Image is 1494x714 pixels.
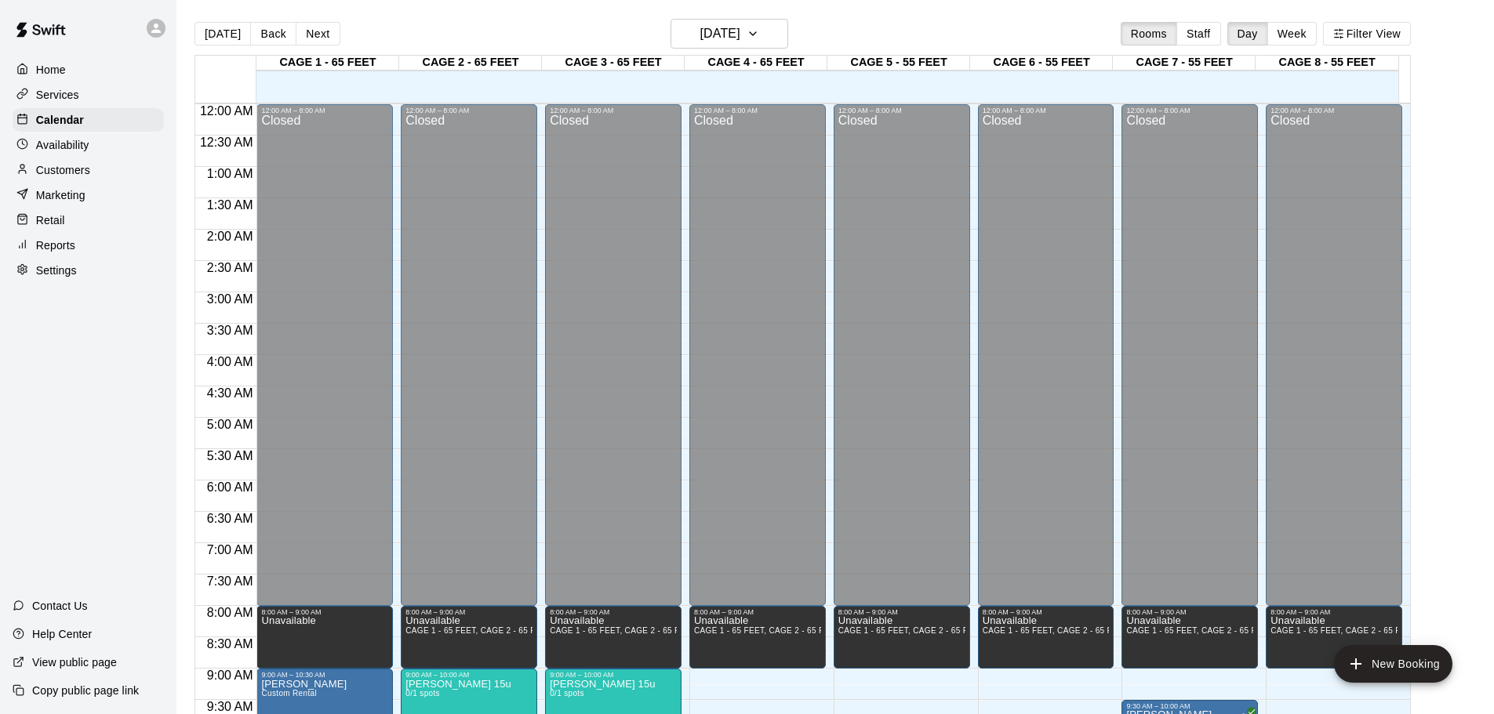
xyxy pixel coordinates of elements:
span: 7:30 AM [203,574,257,588]
a: Marketing [13,183,164,207]
span: 12:00 AM [196,104,257,118]
div: CAGE 3 - 65 FEET [542,56,685,71]
p: View public page [32,654,117,670]
span: 5:30 AM [203,449,257,462]
div: 12:00 AM – 8:00 AM: Closed [834,104,970,606]
span: 4:30 AM [203,386,257,400]
p: Reports [36,237,75,253]
span: 5:00 AM [203,418,257,431]
a: Services [13,83,164,107]
span: Custom Rental [261,689,316,698]
button: Week [1267,22,1317,45]
div: 8:00 AM – 9:00 AM: Unavailable [1266,606,1402,669]
div: 8:00 AM – 9:00 AM: Unavailable [689,606,826,669]
div: 8:00 AM – 9:00 AM [1126,608,1253,616]
span: 0/1 spots filled [405,689,440,698]
p: Calendar [36,112,84,128]
div: Closed [405,114,533,611]
p: Contact Us [32,598,88,614]
div: 12:00 AM – 8:00 AM [838,107,965,114]
button: add [1334,645,1452,683]
div: 9:00 AM – 10:00 AM [550,671,677,679]
div: CAGE 2 - 65 FEET [399,56,542,71]
div: 8:00 AM – 9:00 AM: Unavailable [401,606,537,669]
div: 12:00 AM – 8:00 AM [405,107,533,114]
a: Customers [13,158,164,182]
div: 8:00 AM – 9:00 AM [838,608,965,616]
div: 12:00 AM – 8:00 AM: Closed [256,104,393,606]
button: [DATE] [194,22,251,45]
div: 8:00 AM – 9:00 AM: Unavailable [1121,606,1258,669]
button: Staff [1176,22,1221,45]
span: 8:00 AM [203,606,257,619]
button: Next [296,22,340,45]
div: 8:00 AM – 9:00 AM [405,608,533,616]
div: 8:00 AM – 9:00 AM [1270,608,1398,616]
p: Copy public page link [32,683,139,698]
div: 12:00 AM – 8:00 AM [550,107,677,114]
a: Settings [13,259,164,282]
button: Rooms [1121,22,1177,45]
span: 7:00 AM [203,543,257,556]
span: 9:00 AM [203,669,257,682]
div: Closed [838,114,965,611]
div: Closed [261,114,388,611]
div: CAGE 4 - 65 FEET [685,56,827,71]
span: 2:30 AM [203,261,257,274]
div: Closed [983,114,1110,611]
span: 6:00 AM [203,480,257,494]
div: 8:00 AM – 9:00 AM: Unavailable [256,606,393,669]
span: CAGE 1 - 65 FEET, CAGE 2 - 65 FEET, CAGE 3 - 65 FEET, CAGE 4 - 65 FEET, CAGE 5 - 55 FEET, CAGE 6 ... [550,626,1145,635]
div: 12:00 AM – 8:00 AM [983,107,1110,114]
span: 0/1 spots filled [550,689,584,698]
div: 9:00 AM – 10:00 AM [405,671,533,679]
span: CAGE 1 - 65 FEET, CAGE 2 - 65 FEET, CAGE 3 - 65 FEET, CAGE 4 - 65 FEET, CAGE 5 - 55 FEET, CAGE 6 ... [838,626,1434,635]
p: Retail [36,212,65,228]
span: CAGE 1 - 65 FEET, CAGE 2 - 65 FEET, CAGE 3 - 65 FEET, CAGE 4 - 65 FEET, CAGE 5 - 55 FEET, CAGE 6 ... [405,626,1001,635]
div: 9:30 AM – 10:00 AM [1126,702,1253,710]
p: Settings [36,263,77,278]
div: Closed [550,114,677,611]
div: 12:00 AM – 8:00 AM [1270,107,1398,114]
span: 3:00 AM [203,292,257,306]
button: Filter View [1323,22,1411,45]
p: Home [36,62,66,78]
p: Marketing [36,187,85,203]
p: Services [36,87,79,103]
span: 2:00 AM [203,230,257,243]
div: 8:00 AM – 9:00 AM: Unavailable [545,606,682,669]
div: 12:00 AM – 8:00 AM: Closed [689,104,826,606]
button: Day [1227,22,1268,45]
p: Availability [36,137,89,153]
div: 8:00 AM – 9:00 AM [694,608,821,616]
div: 12:00 AM – 8:00 AM: Closed [401,104,537,606]
button: [DATE] [671,19,788,49]
a: Reports [13,234,164,257]
div: 12:00 AM – 8:00 AM [261,107,388,114]
span: 6:30 AM [203,512,257,525]
a: Retail [13,208,164,232]
div: CAGE 7 - 55 FEET [1113,56,1256,71]
button: Back [250,22,296,45]
p: Customers [36,162,90,178]
div: 12:00 AM – 8:00 AM [694,107,821,114]
a: Calendar [13,108,164,132]
div: 12:00 AM – 8:00 AM: Closed [978,104,1114,606]
span: 1:30 AM [203,198,257,212]
div: 8:00 AM – 9:00 AM: Unavailable [834,606,970,669]
a: Home [13,58,164,82]
div: 12:00 AM – 8:00 AM: Closed [1266,104,1402,606]
div: 12:00 AM – 8:00 AM [1126,107,1253,114]
a: Availability [13,133,164,157]
span: 9:30 AM [203,700,257,713]
div: Closed [1126,114,1253,611]
span: 4:00 AM [203,355,257,368]
h6: [DATE] [700,23,740,45]
div: 8:00 AM – 9:00 AM [261,608,388,616]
